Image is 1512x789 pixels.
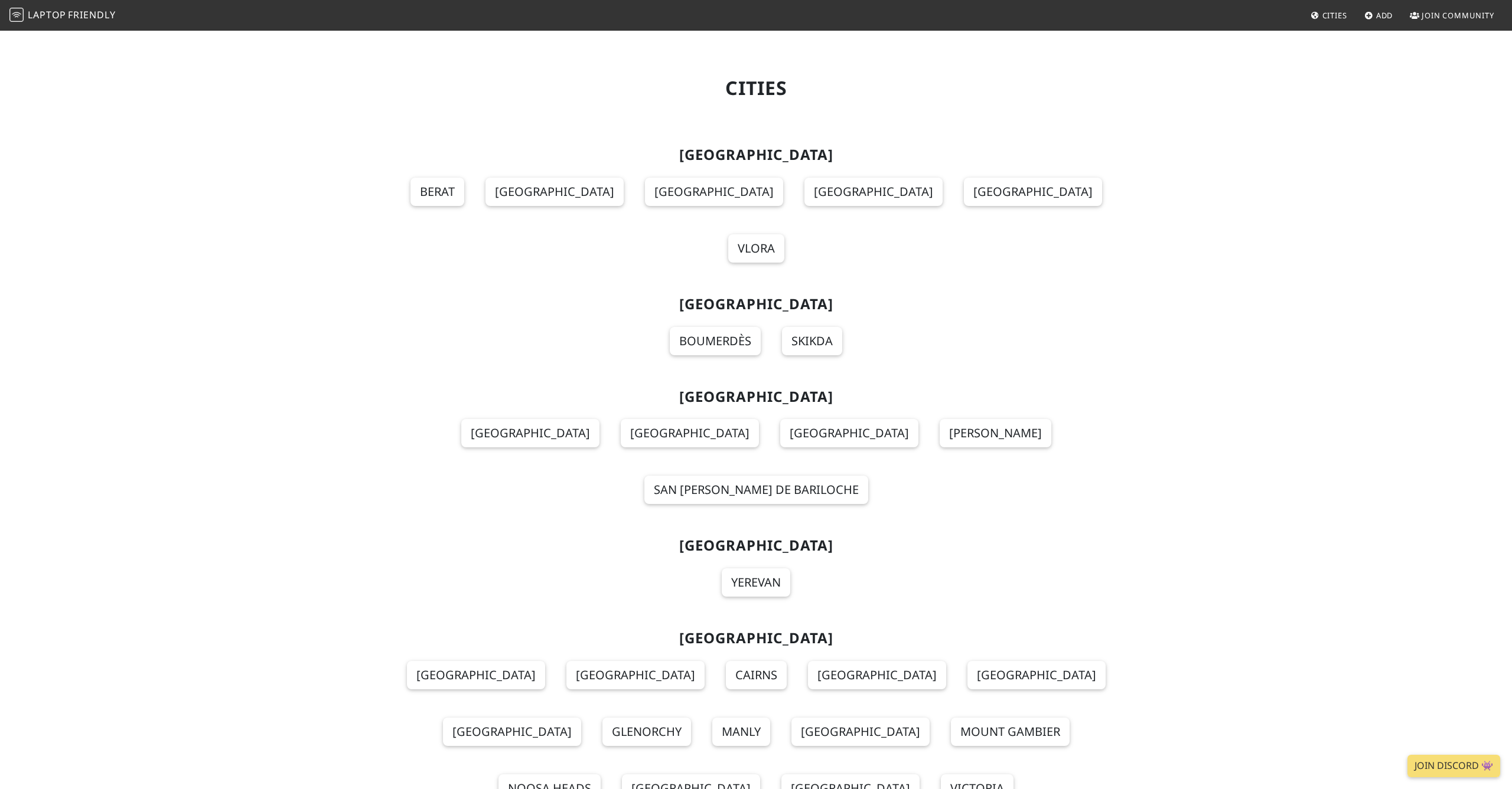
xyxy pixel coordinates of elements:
[728,234,784,263] a: Vlora
[644,476,868,504] a: San [PERSON_NAME] de Bariloche
[722,568,790,597] a: Yerevan
[726,661,787,689] a: Cairns
[940,419,1051,447] a: [PERSON_NAME]
[9,8,24,22] img: LaptopFriendly
[1376,10,1393,21] span: Add
[808,661,946,689] a: [GEOGRAPHIC_DATA]
[602,718,691,746] a: Glenorchy
[373,77,1139,99] h1: Cities
[373,146,1139,163] h2: [GEOGRAPHIC_DATA]
[485,178,624,206] a: [GEOGRAPHIC_DATA]
[1322,10,1347,21] span: Cities
[951,718,1070,746] a: Mount Gambier
[410,178,464,206] a: Berat
[373,296,1139,313] h2: [GEOGRAPHIC_DATA]
[373,537,1139,554] h2: [GEOGRAPHIC_DATA]
[645,178,783,206] a: [GEOGRAPHIC_DATA]
[782,327,842,355] a: Skikda
[967,661,1106,689] a: [GEOGRAPHIC_DATA]
[1422,10,1494,21] span: Join Community
[964,178,1102,206] a: [GEOGRAPHIC_DATA]
[1407,755,1500,777] a: Join Discord 👾
[461,419,599,447] a: [GEOGRAPHIC_DATA]
[373,388,1139,405] h2: [GEOGRAPHIC_DATA]
[670,327,761,355] a: Boumerdès
[407,661,545,689] a: [GEOGRAPHIC_DATA]
[621,419,759,447] a: [GEOGRAPHIC_DATA]
[443,718,581,746] a: [GEOGRAPHIC_DATA]
[780,419,918,447] a: [GEOGRAPHIC_DATA]
[373,630,1139,647] h2: [GEOGRAPHIC_DATA]
[28,8,66,21] span: Laptop
[791,718,930,746] a: [GEOGRAPHIC_DATA]
[566,661,705,689] a: [GEOGRAPHIC_DATA]
[712,718,770,746] a: Manly
[1405,5,1499,26] a: Join Community
[1306,5,1352,26] a: Cities
[9,5,116,26] a: LaptopFriendly LaptopFriendly
[68,8,115,21] span: Friendly
[1360,5,1398,26] a: Add
[804,178,943,206] a: [GEOGRAPHIC_DATA]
